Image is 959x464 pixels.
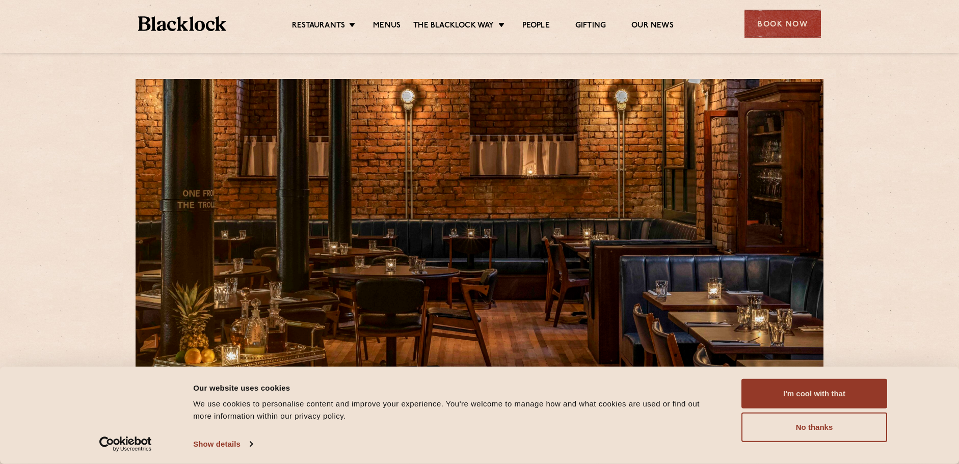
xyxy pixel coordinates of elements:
[741,379,887,408] button: I'm cool with that
[138,16,226,31] img: BL_Textured_Logo-footer-cropped.svg
[193,381,718,394] div: Our website uses cookies
[744,10,821,38] div: Book Now
[292,21,345,32] a: Restaurants
[741,413,887,442] button: No thanks
[193,436,252,452] a: Show details
[413,21,494,32] a: The Blacklock Way
[81,436,170,452] a: Usercentrics Cookiebot - opens in a new window
[193,398,718,422] div: We use cookies to personalise content and improve your experience. You're welcome to manage how a...
[631,21,674,32] a: Our News
[575,21,606,32] a: Gifting
[522,21,550,32] a: People
[373,21,401,32] a: Menus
